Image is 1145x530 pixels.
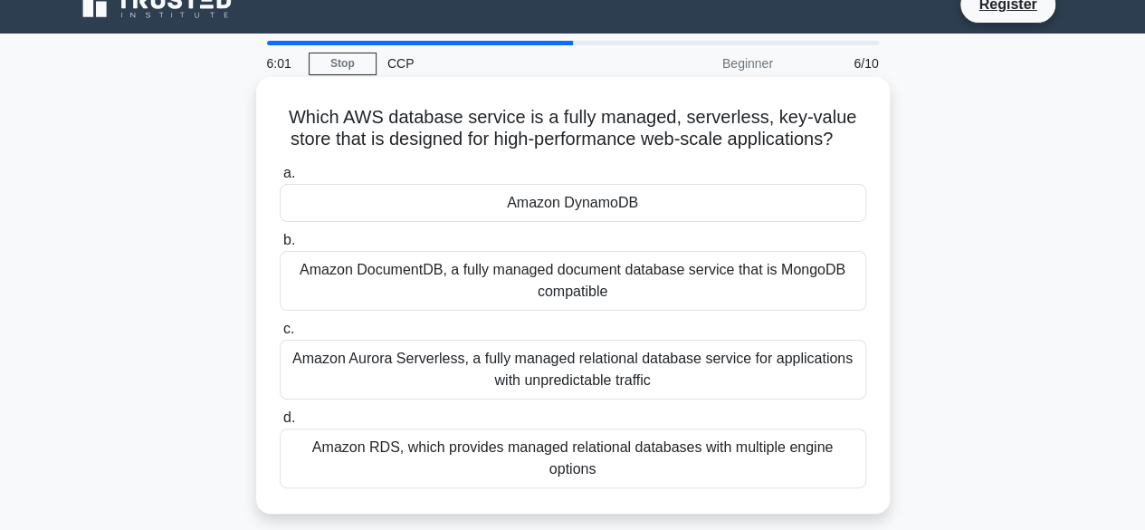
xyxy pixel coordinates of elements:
div: CCP [377,45,625,82]
div: Amazon DynamoDB [280,184,866,222]
span: c. [283,321,294,336]
div: Beginner [625,45,784,82]
span: d. [283,410,295,425]
h5: Which AWS database service is a fully managed, serverless, key-value store that is designed for h... [278,106,868,151]
span: b. [283,232,295,247]
span: a. [283,165,295,180]
a: Stop [309,53,377,75]
div: Amazon Aurora Serverless, a fully managed relational database service for applications with unpre... [280,340,866,400]
div: 6/10 [784,45,890,82]
div: 6:01 [256,45,309,82]
div: Amazon DocumentDB, a fully managed document database service that is MongoDB compatible [280,251,866,311]
div: Amazon RDS, which provides managed relational databases with multiple engine options [280,429,866,488]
